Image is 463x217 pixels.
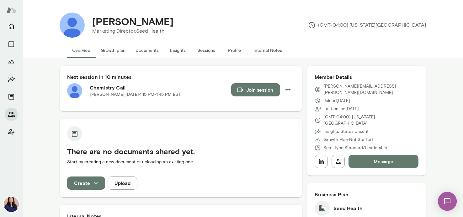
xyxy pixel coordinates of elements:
[4,197,19,212] img: Leah Kim
[92,27,173,35] p: Marketing Director, Seed Health
[90,84,231,91] h6: Chemistry Call
[333,204,363,212] h6: Seed Health
[67,176,105,190] button: Create
[130,43,164,58] button: Documents
[349,155,418,168] button: Message
[90,91,181,98] p: [PERSON_NAME] · [DATE] · 1:15 PM-1:45 PM EST
[92,15,173,27] h4: [PERSON_NAME]
[5,126,18,138] button: Client app
[5,108,18,121] button: Members
[67,159,295,165] p: Start by creating a new document or uploading an existing one.
[67,43,96,58] button: Overview
[6,4,16,16] img: Mento
[323,83,418,96] p: [PERSON_NAME][EMAIL_ADDRESS][PERSON_NAME][DOMAIN_NAME]
[323,137,373,143] p: Growth Plan: Not Started
[315,191,418,198] h6: Business Plan
[323,145,387,151] p: Seat Type: Standard/Leadership
[67,73,295,81] h6: Next session in 10 minutes
[96,43,130,58] button: Growth plan
[5,73,18,85] button: Insights
[315,73,418,81] h6: Member Details
[5,38,18,50] button: Sessions
[164,43,192,58] button: Insights
[67,146,295,156] h5: There are no documents shared yet.
[5,55,18,68] button: Growth Plan
[323,98,350,104] p: Joined [DATE]
[192,43,220,58] button: Sessions
[220,43,248,58] button: Profile
[108,176,137,190] button: Upload
[323,106,359,112] p: Last online [DATE]
[308,21,426,29] p: (GMT-04:00) [US_STATE][GEOGRAPHIC_DATA]
[323,114,418,127] p: (GMT-04:00) [US_STATE][GEOGRAPHIC_DATA]
[231,83,280,96] button: Join session
[5,20,18,33] button: Home
[5,90,18,103] button: Documents
[248,43,287,58] button: Internal Notes
[323,128,369,135] p: Insights Status: Unsent
[60,13,85,38] img: Jennie Becker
